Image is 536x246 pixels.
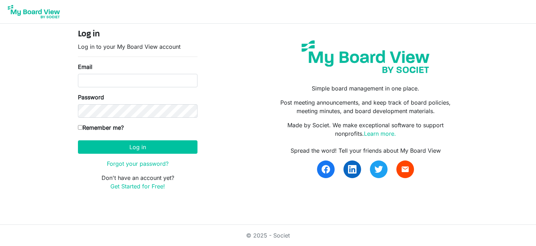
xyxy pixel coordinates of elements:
[364,130,396,137] a: Learn more.
[78,93,104,101] label: Password
[246,232,290,239] a: © 2025 - Societ
[78,174,197,191] p: Don't have an account yet?
[296,35,435,78] img: my-board-view-societ.svg
[110,183,165,190] a: Get Started for Free!
[322,165,330,174] img: facebook.svg
[374,165,383,174] img: twitter.svg
[401,165,409,174] span: email
[6,3,62,20] img: My Board View Logo
[78,125,83,130] input: Remember me?
[273,146,458,155] div: Spread the word! Tell your friends about My Board View
[273,84,458,93] p: Simple board management in one place.
[273,121,458,138] p: Made by Societ. We make exceptional software to support nonprofits.
[78,29,197,40] h4: Log in
[396,160,414,178] a: email
[78,140,197,154] button: Log in
[78,42,197,51] p: Log in to your My Board View account
[78,63,92,71] label: Email
[78,123,124,132] label: Remember me?
[348,165,357,174] img: linkedin.svg
[107,160,169,167] a: Forgot your password?
[273,98,458,115] p: Post meeting announcements, and keep track of board policies, meeting minutes, and board developm...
